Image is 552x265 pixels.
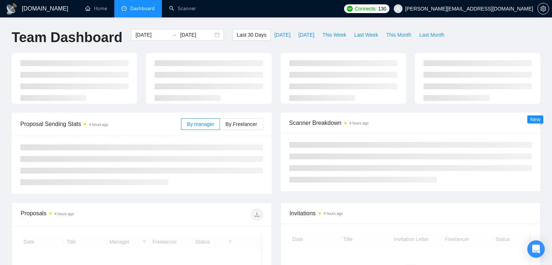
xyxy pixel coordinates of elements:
div: Open Intercom Messenger [527,240,545,258]
span: Proposal Sending Stats [20,119,181,129]
span: user [396,6,401,11]
img: upwork-logo.png [347,6,353,12]
button: Last Week [350,29,382,41]
span: Last Month [419,31,444,39]
time: 4 hours ago [324,212,343,216]
span: 130 [378,5,386,13]
img: logo [6,3,17,15]
input: End date [180,31,213,39]
a: setting [537,6,549,12]
span: Scanner Breakdown [289,118,532,127]
time: 4 hours ago [89,123,108,127]
button: Last 30 Days [233,29,270,41]
span: swap-right [171,32,177,38]
button: Last Month [415,29,448,41]
span: Connects: [355,5,377,13]
span: [DATE] [298,31,314,39]
button: This Month [382,29,415,41]
a: homeHome [85,5,107,12]
span: Last 30 Days [237,31,266,39]
button: [DATE] [294,29,318,41]
span: Invitations [290,209,532,218]
span: This Week [322,31,346,39]
a: searchScanner [169,5,196,12]
time: 4 hours ago [349,121,369,125]
input: Start date [135,31,168,39]
span: [DATE] [274,31,290,39]
button: This Week [318,29,350,41]
button: [DATE] [270,29,294,41]
span: to [171,32,177,38]
h1: Team Dashboard [12,29,122,46]
span: This Month [386,31,411,39]
span: Last Week [354,31,378,39]
time: 4 hours ago [54,212,74,216]
span: setting [538,6,549,12]
span: By Freelancer [225,121,257,127]
div: Proposals [21,209,142,220]
span: New [530,117,540,122]
button: setting [537,3,549,15]
span: Dashboard [130,5,155,12]
span: dashboard [122,6,127,11]
span: By manager [187,121,214,127]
